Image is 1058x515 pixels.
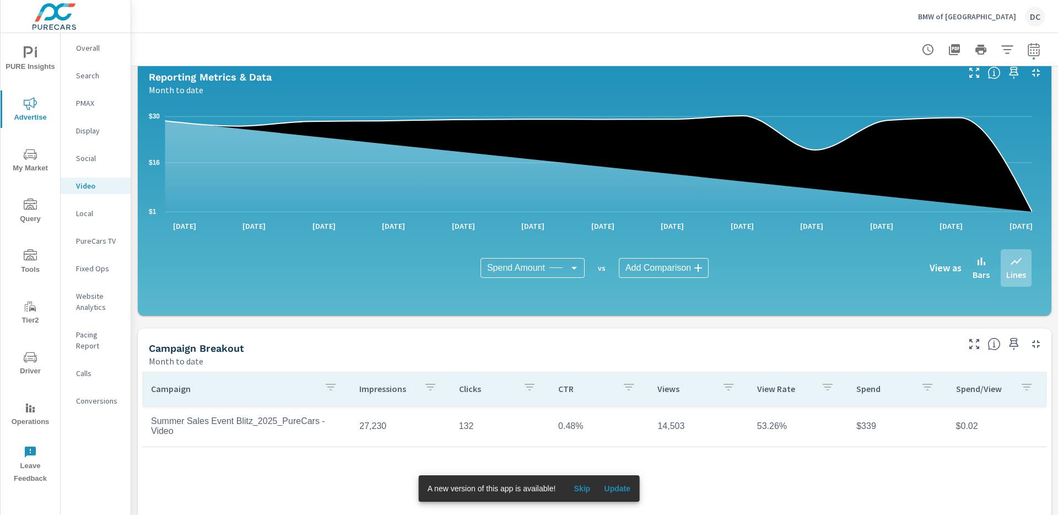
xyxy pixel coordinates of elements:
div: Display [61,122,131,139]
p: [DATE] [653,221,692,232]
p: [DATE] [444,221,483,232]
div: PMAX [61,95,131,111]
div: Website Analytics [61,288,131,315]
button: Select Date Range [1023,39,1045,61]
p: [DATE] [792,221,831,232]
p: PureCars TV [76,235,122,246]
button: "Export Report to PDF" [943,39,965,61]
div: DC [1025,7,1045,26]
div: nav menu [1,33,60,490]
span: Save this to your personalized report [1005,335,1023,353]
h5: Reporting Metrics & Data [149,71,272,83]
p: Calls [76,368,122,379]
td: 0.48% [549,412,649,440]
span: Skip [569,484,595,493]
span: Advertise [4,97,57,124]
p: vs [585,263,619,273]
p: [DATE] [1002,221,1040,232]
div: Video [61,178,131,194]
p: [DATE] [932,221,970,232]
p: [DATE] [723,221,762,232]
p: Month to date [149,355,203,368]
button: Make Fullscreen [965,335,983,353]
button: Make Fullscreen [965,64,983,82]
span: Tier2 [4,300,57,327]
p: [DATE] [584,221,622,232]
div: Social [61,150,131,167]
p: [DATE] [165,221,204,232]
td: $0.02 [947,412,1046,440]
span: PURE Insights [4,46,57,73]
span: Leave Feedback [4,446,57,485]
div: Fixed Ops [61,260,131,277]
p: Spend/View [956,383,1011,394]
p: Bars [973,268,990,281]
p: Spend [856,383,911,394]
h6: View as [930,262,962,273]
p: Views [657,383,712,394]
span: Save this to your personalized report [1005,64,1023,82]
p: Lines [1006,268,1026,281]
p: CTR [558,383,613,394]
span: Tools [4,249,57,276]
td: $339 [848,412,947,440]
p: [DATE] [862,221,901,232]
td: 14,503 [649,412,748,440]
span: A new version of this app is available! [428,484,556,493]
p: Impressions [359,383,414,394]
span: Spend Amount [487,262,545,273]
p: Fixed Ops [76,263,122,274]
span: Query [4,199,57,226]
button: Update [600,480,635,497]
p: [DATE] [514,221,552,232]
div: Spend Amount [481,258,585,278]
button: Minimize Widget [1027,64,1045,82]
h5: Campaign Breakout [149,342,244,354]
td: 132 [450,412,549,440]
p: Local [76,208,122,219]
p: Clicks [459,383,514,394]
p: Website Analytics [76,291,122,313]
text: $1 [149,208,156,216]
span: Operations [4,401,57,428]
p: Month to date [149,83,203,96]
div: Overall [61,40,131,56]
p: [DATE] [374,221,413,232]
p: Social [76,153,122,164]
div: PureCars TV [61,233,131,249]
span: Add Comparison [625,262,691,273]
text: $16 [149,159,160,167]
button: Minimize Widget [1027,335,1045,353]
p: [DATE] [235,221,273,232]
p: Search [76,70,122,81]
button: Print Report [970,39,992,61]
button: Skip [564,480,600,497]
p: PMAX [76,98,122,109]
div: Local [61,205,131,222]
p: Overall [76,42,122,53]
div: Add Comparison [619,258,709,278]
td: 27,230 [350,412,450,440]
p: Conversions [76,395,122,406]
p: Display [76,125,122,136]
div: Pacing Report [61,326,131,354]
p: [DATE] [305,221,343,232]
p: View Rate [757,383,812,394]
div: Conversions [61,393,131,409]
span: Understand Video data over time and see how metrics compare to each other. [987,66,1001,79]
td: 53.26% [748,412,848,440]
div: Calls [61,365,131,382]
span: This is a summary of Video performance results by campaign. Each column can be sorted. [987,337,1001,351]
text: $30 [149,112,160,120]
p: Video [76,180,122,191]
button: Apply Filters [996,39,1018,61]
p: Pacing Report [76,329,122,351]
span: Driver [4,351,57,378]
div: Search [61,67,131,84]
p: BMW of [GEOGRAPHIC_DATA] [918,12,1016,22]
span: Update [604,484,630,493]
span: My Market [4,148,57,175]
p: Campaign [151,383,315,394]
td: Summer Sales Event Blitz_2025_PureCars - Video [142,407,350,445]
